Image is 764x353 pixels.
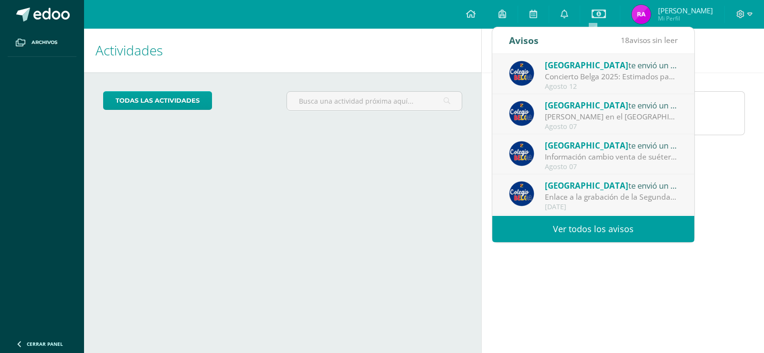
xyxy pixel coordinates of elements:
div: Agosto 12 [545,83,678,91]
div: te envió un aviso [545,99,678,111]
h1: Actividades [95,29,470,72]
img: 919ad801bb7643f6f997765cf4083301.png [509,61,534,86]
div: Agosto 07 [545,123,678,131]
span: [GEOGRAPHIC_DATA] [545,100,628,111]
div: te envió un aviso [545,59,678,71]
div: Información cambio venta de suéter y chaleco del Colegio - Tejidos Piemont -: Estimados Padres de... [545,151,678,162]
img: 919ad801bb7643f6f997765cf4083301.png [509,181,534,206]
div: Avisos [509,27,539,53]
input: Busca una actividad próxima aquí... [287,92,462,110]
img: 0285d705898afc0201193e67f8ee0450.png [632,5,651,24]
img: 919ad801bb7643f6f997765cf4083301.png [509,101,534,126]
span: Mi Perfil [658,14,713,22]
div: te envió un aviso [545,139,678,151]
span: avisos sin leer [621,35,678,45]
div: Abuelitos Heladeros en el Colegio Belga.: Estimados padres y madres de familia: Les saludamos cor... [545,111,678,122]
img: 919ad801bb7643f6f997765cf4083301.png [509,141,534,166]
span: 18 [621,35,629,45]
span: Cerrar panel [27,341,63,347]
div: Agosto 07 [545,163,678,171]
span: [GEOGRAPHIC_DATA] [545,60,628,71]
div: Enlace a la grabación de la Segunda Reunión Formativa (17 de julio): Estimada Comunidad Educativa... [545,192,678,203]
a: Archivos [8,29,76,57]
span: [GEOGRAPHIC_DATA] [545,180,628,191]
span: [PERSON_NAME] [658,6,713,15]
div: [DATE] [545,203,678,211]
a: todas las Actividades [103,91,212,110]
a: Ver todos los avisos [492,216,694,242]
div: te envió un aviso [545,179,678,192]
span: Archivos [32,39,57,46]
div: Concierto Belga 2025: Estimados padres y madres de familia: Les saludamos cordialmente deseando q... [545,71,678,82]
span: [GEOGRAPHIC_DATA] [545,140,628,151]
